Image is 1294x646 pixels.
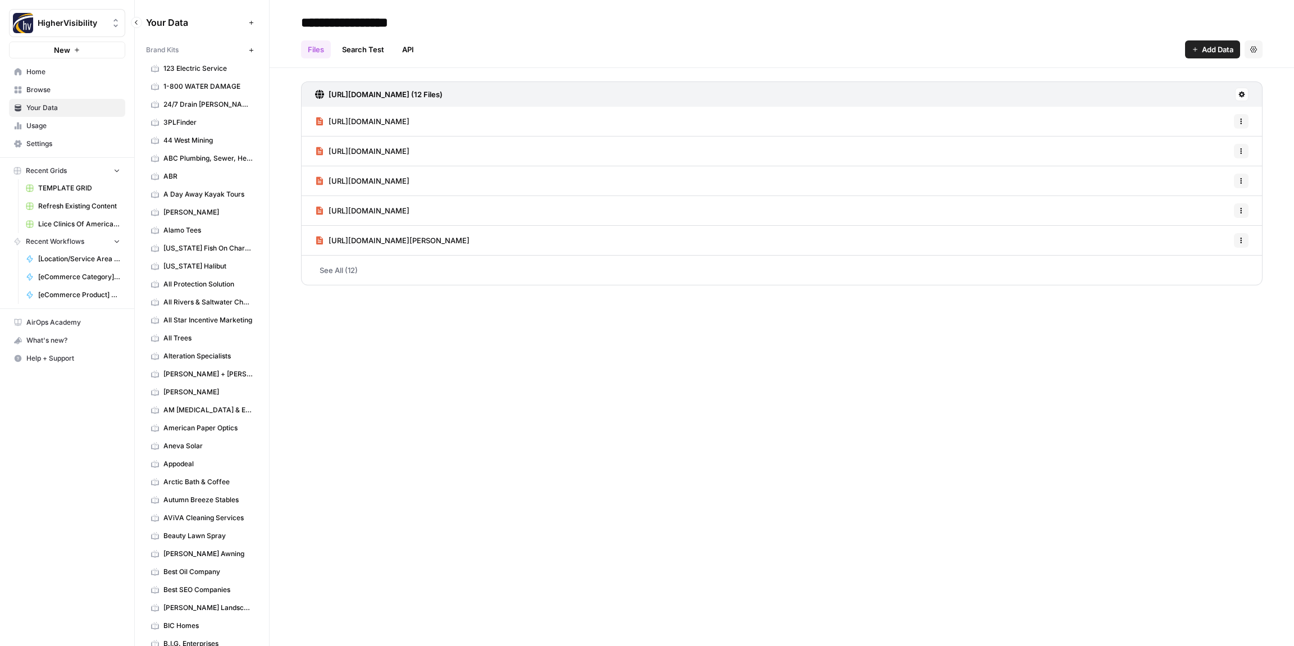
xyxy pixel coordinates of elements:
span: Recent Grids [26,166,67,176]
a: [PERSON_NAME] Awning [146,545,258,563]
a: All Star Incentive Marketing [146,311,258,329]
a: Beauty Lawn Spray [146,527,258,545]
a: 44 West Mining [146,131,258,149]
span: [eCommerce Product] Keyword to Content Brief [38,290,120,300]
span: American Paper Optics [163,423,253,433]
span: Best SEO Companies [163,585,253,595]
a: TEMPLATE GRID [21,179,125,197]
a: All Protection Solution [146,275,258,293]
span: Aneva Solar [163,441,253,451]
span: BIC Homes [163,621,253,631]
span: AirOps Academy [26,317,120,327]
span: [URL][DOMAIN_NAME] [329,205,409,216]
span: Brand Kits [146,45,179,55]
span: 44 West Mining [163,135,253,145]
span: Your Data [146,16,244,29]
a: [URL][DOMAIN_NAME] (12 Files) [315,82,443,107]
span: Autumn Breeze Stables [163,495,253,505]
span: 123 Electric Service [163,63,253,74]
a: 123 Electric Service [146,60,258,78]
a: [PERSON_NAME] [146,383,258,401]
span: Appodeal [163,459,253,469]
a: [Location/Service Area Page] Content Brief to Service Page [21,250,125,268]
span: All Star Incentive Marketing [163,315,253,325]
a: See All (12) [301,256,1263,285]
span: A Day Away Kayak Tours [163,189,253,199]
a: [URL][DOMAIN_NAME] [315,107,409,136]
span: AM [MEDICAL_DATA] & Endocrinology Center [163,405,253,415]
span: Alamo Tees [163,225,253,235]
a: [URL][DOMAIN_NAME][PERSON_NAME] [315,226,470,255]
span: [eCommerce Category] Content Brief to Category Page [38,272,120,282]
span: Recent Workflows [26,236,84,247]
span: Your Data [26,103,120,113]
span: HigherVisibility [38,17,106,29]
a: All Rivers & Saltwater Charters [146,293,258,311]
span: ABC Plumbing, Sewer, Heating, Cooling and Electric [163,153,253,163]
a: Aneva Solar [146,437,258,455]
span: Usage [26,121,120,131]
a: [PERSON_NAME] [146,203,258,221]
a: ABC Plumbing, Sewer, Heating, Cooling and Electric [146,149,258,167]
a: Alamo Tees [146,221,258,239]
span: Help + Support [26,353,120,363]
span: Beauty Lawn Spray [163,531,253,541]
span: Refresh Existing Content [38,201,120,211]
a: Search Test [335,40,391,58]
span: 24/7 Drain [PERSON_NAME] [163,99,253,110]
span: [Location/Service Area Page] Content Brief to Service Page [38,254,120,264]
span: Arctic Bath & Coffee [163,477,253,487]
a: 1-800 WATER DAMAGE [146,78,258,95]
a: [URL][DOMAIN_NAME] [315,196,409,225]
a: 24/7 Drain [PERSON_NAME] [146,95,258,113]
a: [URL][DOMAIN_NAME] [315,137,409,166]
a: A Day Away Kayak Tours [146,185,258,203]
a: Arctic Bath & Coffee [146,473,258,491]
span: [PERSON_NAME] Landscapes [163,603,253,613]
a: All Trees [146,329,258,347]
a: AirOps Academy [9,313,125,331]
a: Your Data [9,99,125,117]
span: Alteration Specialists [163,351,253,361]
span: [US_STATE] Halibut [163,261,253,271]
a: [PERSON_NAME] Landscapes [146,599,258,617]
span: Lice Clinics Of America Location Pages [38,219,120,229]
a: Files [301,40,331,58]
span: All Protection Solution [163,279,253,289]
span: New [54,44,70,56]
span: AViVA Cleaning Services [163,513,253,523]
a: Best Oil Company [146,563,258,581]
a: [US_STATE] Fish On Charters [146,239,258,257]
a: Lice Clinics Of America Location Pages [21,215,125,233]
span: Settings [26,139,120,149]
span: TEMPLATE GRID [38,183,120,193]
span: [URL][DOMAIN_NAME] [329,145,409,157]
button: Help + Support [9,349,125,367]
a: [URL][DOMAIN_NAME] [315,166,409,195]
button: Workspace: HigherVisibility [9,9,125,37]
a: Best SEO Companies [146,581,258,599]
span: [PERSON_NAME] Awning [163,549,253,559]
a: Refresh Existing Content [21,197,125,215]
a: Browse [9,81,125,99]
span: Browse [26,85,120,95]
span: [PERSON_NAME] + [PERSON_NAME] [163,369,253,379]
span: [URL][DOMAIN_NAME] [329,175,409,186]
a: [eCommerce Product] Keyword to Content Brief [21,286,125,304]
div: What's new? [10,332,125,349]
a: API [395,40,421,58]
a: [eCommerce Category] Content Brief to Category Page [21,268,125,286]
button: What's new? [9,331,125,349]
a: AM [MEDICAL_DATA] & Endocrinology Center [146,401,258,419]
a: [PERSON_NAME] + [PERSON_NAME] [146,365,258,383]
span: ABR [163,171,253,181]
button: Add Data [1185,40,1240,58]
a: Alteration Specialists [146,347,258,365]
a: American Paper Optics [146,419,258,437]
img: HigherVisibility Logo [13,13,33,33]
a: 3PLFinder [146,113,258,131]
a: AViVA Cleaning Services [146,509,258,527]
span: Home [26,67,120,77]
a: Home [9,63,125,81]
span: [PERSON_NAME] [163,207,253,217]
